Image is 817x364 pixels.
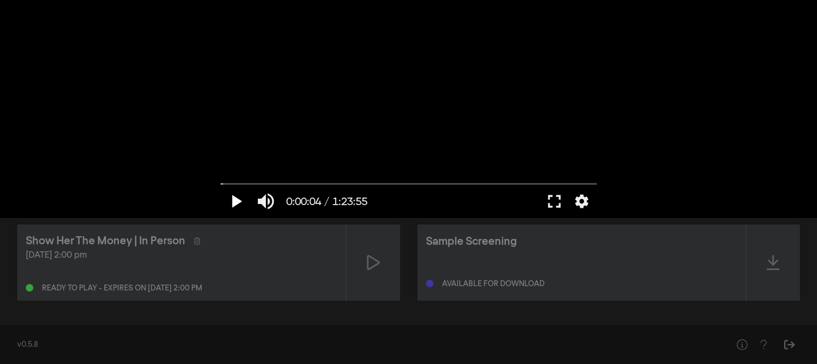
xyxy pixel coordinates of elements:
button: Volledig scherm [539,185,569,217]
button: 0:00:04 / 1:23:55 [281,185,373,217]
button: Dempen [251,185,281,217]
button: Afspelen [221,185,251,217]
div: Show Her The Money | In Person [26,233,185,249]
button: Help [731,334,753,355]
button: Meer instellingen [569,185,594,217]
div: Sample Screening [426,234,517,250]
button: Sign Out [778,334,800,355]
div: Available for download [442,280,545,288]
div: [DATE] 2:00 pm [26,249,337,262]
button: Help [753,334,774,355]
div: Ready to play - expires on [DATE] 2:00 pm [42,285,202,292]
div: v0.5.8 [17,339,710,351]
